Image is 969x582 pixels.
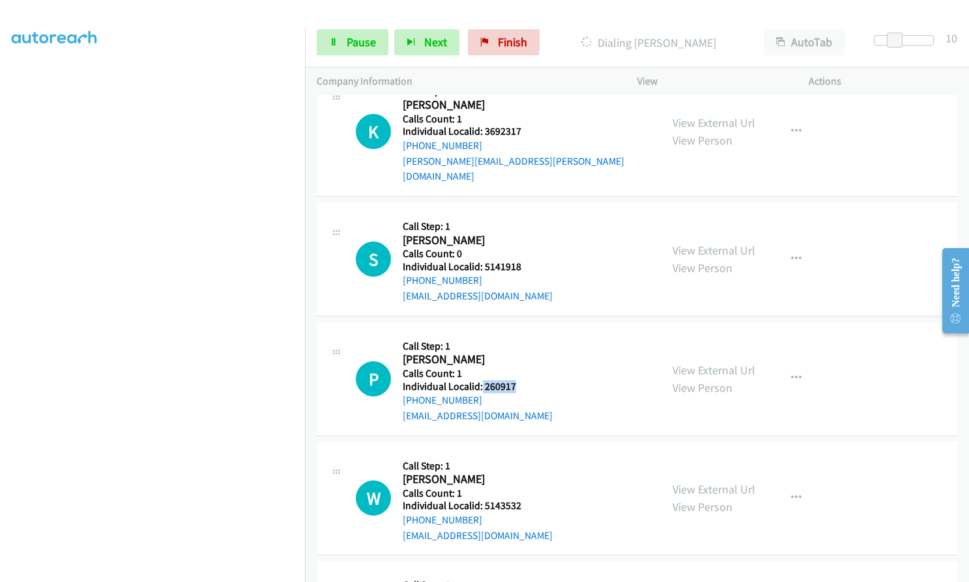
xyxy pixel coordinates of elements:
h5: Individual Localid: 3692317 [403,125,649,138]
a: [PHONE_NUMBER] [403,274,482,286]
h5: Calls Count: 1 [403,367,553,380]
a: Pause [317,29,388,55]
a: View Person [673,133,732,148]
a: View External Url [673,363,755,378]
a: View Person [673,380,732,395]
a: View External Url [673,243,755,258]
a: [PHONE_NUMBER] [403,514,482,526]
a: [EMAIL_ADDRESS][DOMAIN_NAME] [403,290,553,302]
h5: Call Step: 1 [403,340,553,353]
a: [PHONE_NUMBER] [403,139,482,152]
a: Finish [468,29,540,55]
a: View Person [673,499,732,514]
button: Next [394,29,459,55]
p: View [637,74,786,89]
p: Dialing [PERSON_NAME] [557,34,740,51]
h2: [PERSON_NAME] [403,352,545,367]
span: Pause [347,35,376,49]
a: [EMAIL_ADDRESS][DOMAIN_NAME] [403,529,553,542]
h1: P [356,361,391,396]
h5: Individual Localid: 5141918 [403,260,553,273]
h5: Calls Count: 1 [403,113,649,126]
h2: [PERSON_NAME] [403,472,545,487]
h5: Call Step: 1 [403,220,553,233]
h5: Calls Count: 1 [403,487,553,500]
h1: K [356,114,391,149]
a: View External Url [673,115,755,130]
p: Company Information [317,74,614,89]
h1: S [356,242,391,277]
div: The call is yet to be attempted [356,114,391,149]
h5: Call Step: 1 [403,460,553,473]
a: [PHONE_NUMBER] [403,394,482,406]
h5: Individual Localid: 5143532 [403,499,553,512]
h1: W [356,480,391,516]
h5: Calls Count: 0 [403,247,553,260]
div: The call is yet to be attempted [356,242,391,277]
span: Finish [498,35,527,49]
iframe: Resource Center [931,239,969,342]
p: Actions [809,74,957,89]
a: View External Url [673,482,755,497]
h2: [PERSON_NAME] [403,233,545,248]
h2: [PERSON_NAME] [403,98,545,113]
button: AutoTab [764,29,845,55]
a: View Person [673,260,732,275]
div: The call is yet to be attempted [356,361,391,396]
div: The call is yet to be attempted [356,480,391,516]
div: 10 [946,29,957,47]
a: [EMAIL_ADDRESS][DOMAIN_NAME] [403,409,553,422]
span: Next [424,35,447,49]
h5: Individual Localid: 260917 [403,380,553,393]
a: [PERSON_NAME][EMAIL_ADDRESS][PERSON_NAME][DOMAIN_NAME] [403,155,624,183]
